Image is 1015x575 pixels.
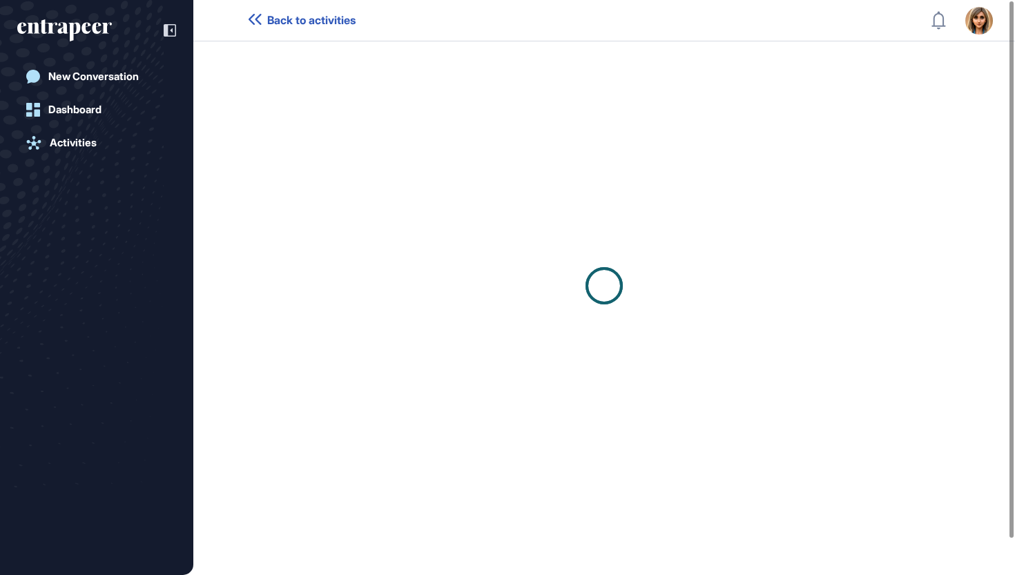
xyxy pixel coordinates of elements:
[17,19,112,41] div: entrapeer-logo
[267,14,356,27] span: Back to activities
[17,63,176,90] a: New Conversation
[17,96,176,124] a: Dashboard
[249,14,356,27] a: Back to activities
[48,70,139,83] div: New Conversation
[17,129,176,157] a: Activities
[48,104,101,116] div: Dashboard
[50,137,97,149] div: Activities
[965,7,993,35] img: user-avatar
